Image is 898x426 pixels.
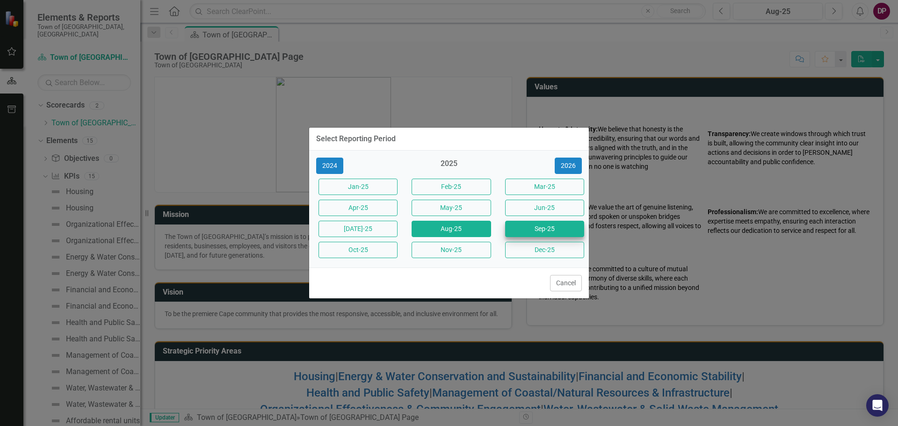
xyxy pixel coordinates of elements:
button: Cancel [550,275,582,291]
button: Aug-25 [412,221,491,237]
button: Dec-25 [505,242,584,258]
button: Apr-25 [319,200,398,216]
button: Jun-25 [505,200,584,216]
div: Open Intercom Messenger [866,394,889,417]
button: Sep-25 [505,221,584,237]
button: Nov-25 [412,242,491,258]
button: Jan-25 [319,179,398,195]
button: 2026 [555,158,582,174]
button: [DATE]-25 [319,221,398,237]
button: 2024 [316,158,343,174]
button: Feb-25 [412,179,491,195]
button: Oct-25 [319,242,398,258]
button: May-25 [412,200,491,216]
div: 2025 [409,159,488,174]
button: Mar-25 [505,179,584,195]
div: Select Reporting Period [316,135,396,143]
